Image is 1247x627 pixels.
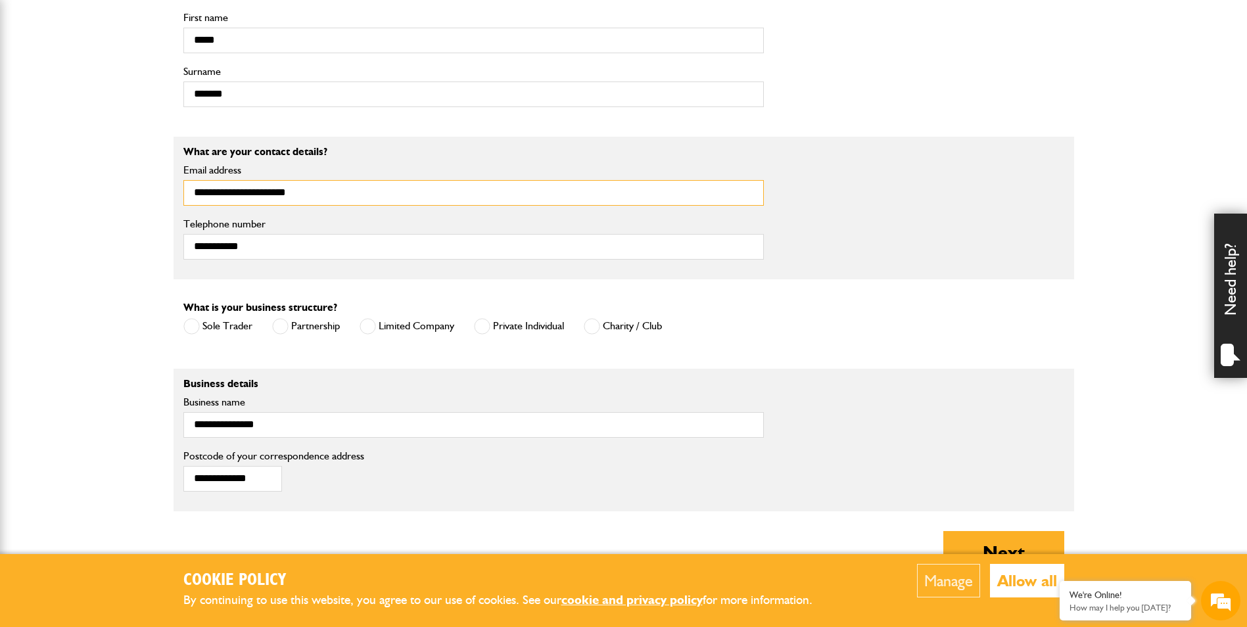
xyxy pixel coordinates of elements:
[917,564,980,597] button: Manage
[17,238,240,394] textarea: Type your message and hit 'Enter'
[22,73,55,91] img: d_20077148190_company_1631870298795_20077148190
[183,165,764,175] label: Email address
[183,590,834,611] p: By continuing to use this website, you agree to our use of cookies. See our for more information.
[1214,214,1247,378] div: Need help?
[943,531,1064,573] button: Next
[17,122,240,151] input: Enter your last name
[216,7,247,38] div: Minimize live chat window
[1070,603,1181,613] p: How may I help you today?
[360,318,454,335] label: Limited Company
[183,219,764,229] label: Telephone number
[183,302,337,313] label: What is your business structure?
[584,318,662,335] label: Charity / Club
[17,160,240,189] input: Enter your email address
[183,66,764,77] label: Surname
[1070,590,1181,601] div: We're Online!
[17,199,240,228] input: Enter your phone number
[183,318,252,335] label: Sole Trader
[474,318,564,335] label: Private Individual
[183,451,384,461] label: Postcode of your correspondence address
[68,74,221,91] div: Chat with us now
[183,147,764,157] p: What are your contact details?
[561,592,703,607] a: cookie and privacy policy
[183,397,764,407] label: Business name
[183,570,834,591] h2: Cookie Policy
[272,318,340,335] label: Partnership
[179,405,239,423] em: Start Chat
[990,564,1064,597] button: Allow all
[183,379,764,389] p: Business details
[183,12,764,23] label: First name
